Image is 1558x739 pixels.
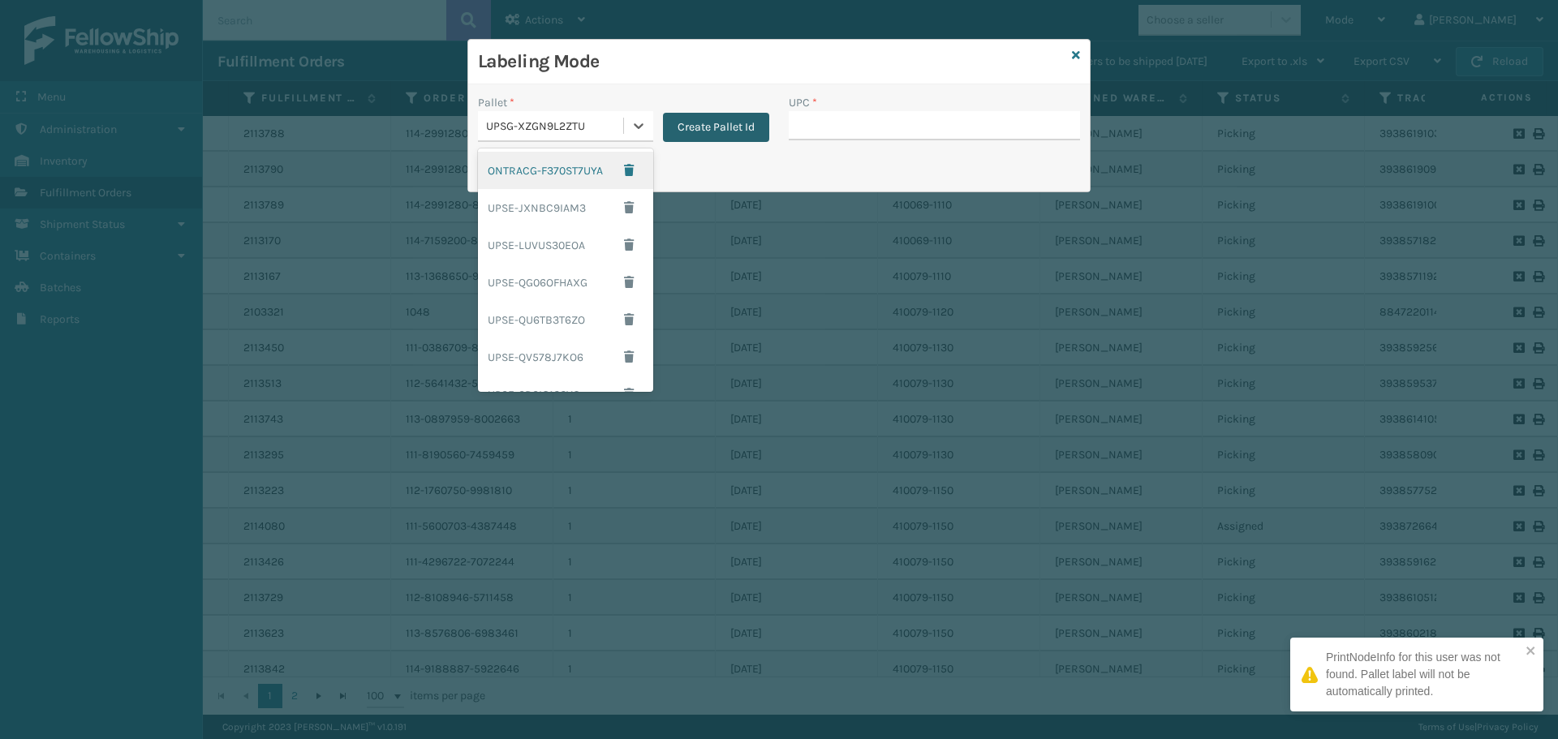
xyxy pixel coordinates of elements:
[478,152,653,189] div: ONTRACG-F370ST7UYA
[478,226,653,264] div: UPSE-LUVUS30EOA
[789,94,817,111] label: UPC
[478,264,653,301] div: UPSE-QG06OFHAXG
[478,189,653,226] div: UPSE-JXNBC9IAM3
[486,118,625,135] div: UPSG-XZGN9L2ZTU
[478,49,1065,74] h3: Labeling Mode
[663,113,769,142] button: Create Pallet Id
[1526,644,1537,660] button: close
[478,376,653,413] div: UPSE-SDSIG166YO
[478,338,653,376] div: UPSE-QV578J7KO6
[1326,649,1521,700] div: PrintNodeInfo for this user was not found. Pallet label will not be automatically printed.
[478,301,653,338] div: UPSE-QU6TB3T6ZO
[478,94,514,111] label: Pallet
